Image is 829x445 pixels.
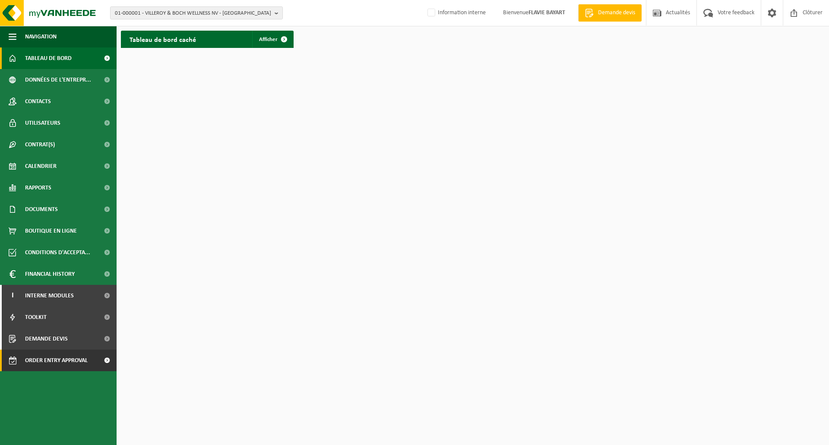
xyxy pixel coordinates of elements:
span: 01-000001 - VILLEROY & BOCH WELLNESS NV - [GEOGRAPHIC_DATA] [115,7,271,20]
span: Financial History [25,263,75,285]
span: Interne modules [25,285,74,306]
span: Demande devis [596,9,637,17]
span: Documents [25,199,58,220]
span: Demande devis [25,328,68,350]
span: Rapports [25,177,51,199]
span: Tableau de bord [25,47,72,69]
span: I [9,285,16,306]
span: Boutique en ligne [25,220,77,242]
h2: Tableau de bord caché [121,31,205,47]
span: Données de l'entrepr... [25,69,91,91]
a: Demande devis [578,4,642,22]
a: Afficher [252,31,293,48]
span: Toolkit [25,306,47,328]
span: Afficher [259,37,278,42]
span: Calendrier [25,155,57,177]
strong: FLAVIE BAYART [528,9,565,16]
span: Contrat(s) [25,134,55,155]
span: Order entry approval [25,350,88,371]
span: Conditions d'accepta... [25,242,90,263]
button: 01-000001 - VILLEROY & BOCH WELLNESS NV - [GEOGRAPHIC_DATA] [110,6,283,19]
span: Navigation [25,26,57,47]
span: Utilisateurs [25,112,60,134]
span: Contacts [25,91,51,112]
label: Information interne [426,6,486,19]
